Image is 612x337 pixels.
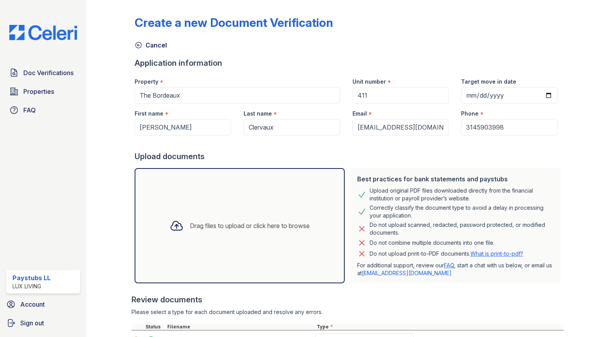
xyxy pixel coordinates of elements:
[244,110,272,118] label: Last name
[135,151,564,162] div: Upload documents
[6,65,80,81] a: Doc Verifications
[23,87,54,96] span: Properties
[135,58,564,68] div: Application information
[370,221,555,237] div: Do not upload scanned, redacted, password protected, or modified documents.
[357,262,555,277] p: For additional support, review our , start a chat with us below, or email us at
[315,324,564,330] div: Type
[135,16,333,30] div: Create a new Document Verification
[470,250,523,257] a: What is print-to-pdf?
[370,187,555,202] div: Upload original PDF files downloaded directly from the financial institution or payroll provider’...
[3,25,83,40] img: CE_Logo_Blue-a8612792a0a2168367f1c8372b55b34899dd931a85d93a1a3d3e32e68fde9ad4.png
[444,262,454,269] a: FAQ
[23,68,74,77] span: Doc Verifications
[461,78,516,86] label: Target move in date
[6,102,80,118] a: FAQ
[357,174,555,184] div: Best practices for bank statements and paystubs
[12,273,51,283] div: Paystubs LL
[190,221,310,230] div: Drag files to upload or click here to browse
[352,110,367,118] label: Email
[23,105,36,115] span: FAQ
[3,315,83,331] a: Sign out
[135,40,167,50] a: Cancel
[6,84,80,99] a: Properties
[135,78,158,86] label: Property
[461,110,479,118] label: Phone
[166,324,315,330] div: Filename
[12,283,51,290] div: Lux Living
[132,294,564,305] div: Review documents
[370,238,495,247] div: Do not combine multiple documents into one file.
[352,78,386,86] label: Unit number
[144,324,166,330] div: Status
[362,270,452,276] a: [EMAIL_ADDRESS][DOMAIN_NAME]
[3,297,83,312] a: Account
[20,318,44,328] span: Sign out
[370,204,555,219] div: Correctly classify the document type to avoid a delay in processing your application.
[20,300,45,309] span: Account
[132,308,564,316] div: Please select a type for each document uploaded and resolve any errors.
[370,250,523,258] p: Do not upload print-to-PDF documents.
[135,110,163,118] label: First name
